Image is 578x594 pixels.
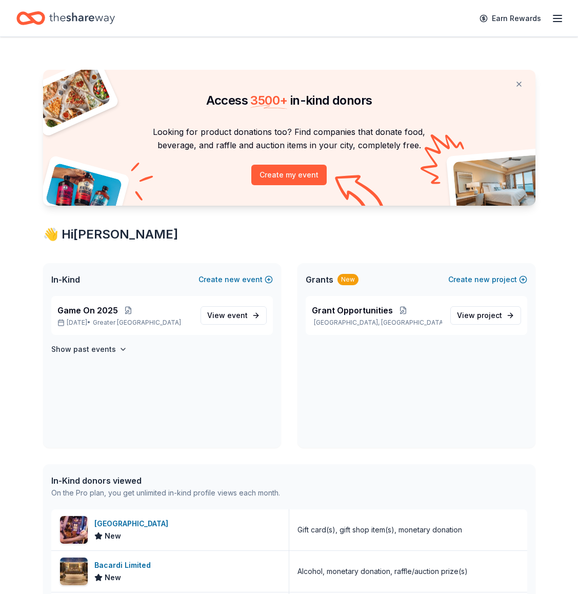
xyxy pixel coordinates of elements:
button: Show past events [51,343,127,355]
button: Create my event [251,165,327,185]
span: Game On 2025 [57,304,118,316]
button: Createnewevent [198,273,273,286]
p: [DATE] • [57,319,192,327]
img: Image for Foxwoods Resort Casino [60,516,88,544]
span: In-Kind [51,273,80,286]
span: View [207,309,248,322]
img: Curvy arrow [335,175,386,213]
span: project [477,311,502,320]
span: New [105,571,121,584]
div: In-Kind donors viewed [51,474,280,487]
a: Earn Rewards [473,9,547,28]
span: Access in-kind donors [206,93,372,108]
div: 👋 Hi [PERSON_NAME] [43,226,535,243]
img: Pizza [31,64,111,129]
span: 3500 + [250,93,287,108]
span: New [105,530,121,542]
div: Gift card(s), gift shop item(s), monetary donation [297,524,462,536]
span: View [457,309,502,322]
span: event [227,311,248,320]
span: Grants [306,273,333,286]
a: View project [450,306,521,325]
div: Bacardi Limited [94,559,155,571]
span: new [225,273,240,286]
span: new [474,273,490,286]
span: Grant Opportunities [312,304,393,316]
a: View event [201,306,267,325]
div: [GEOGRAPHIC_DATA] [94,518,172,530]
span: Greater [GEOGRAPHIC_DATA] [93,319,181,327]
p: [GEOGRAPHIC_DATA], [GEOGRAPHIC_DATA] [312,319,442,327]
a: Home [16,6,115,30]
h4: Show past events [51,343,116,355]
div: New [337,274,358,285]
p: Looking for product donations too? Find companies that donate food, beverage, and raffle and auct... [55,125,523,152]
div: On the Pro plan, you get unlimited in-kind profile views each month. [51,487,280,499]
div: Alcohol, monetary donation, raffle/auction prize(s) [297,565,468,578]
img: Image for Bacardi Limited [60,558,88,585]
button: Createnewproject [448,273,527,286]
